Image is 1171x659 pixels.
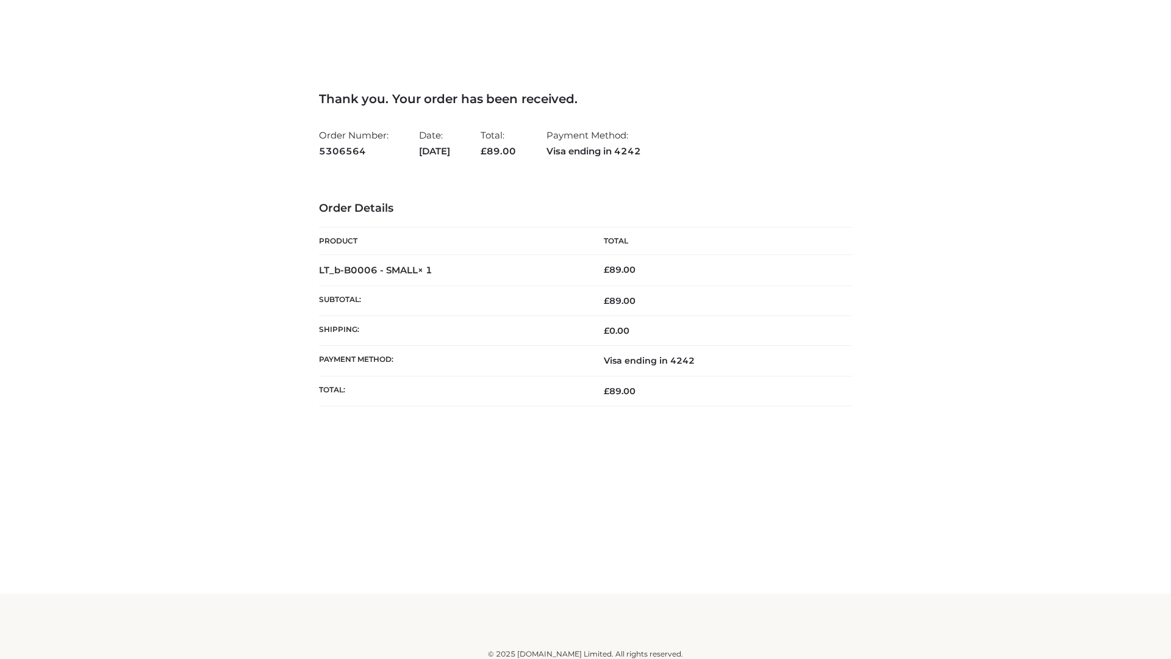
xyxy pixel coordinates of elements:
td: Visa ending in 4242 [585,346,852,376]
bdi: 89.00 [604,264,636,275]
span: 89.00 [604,295,636,306]
th: Total: [319,376,585,406]
h3: Thank you. Your order has been received. [319,92,852,106]
strong: Visa ending in 4242 [546,143,641,159]
span: £ [604,295,609,306]
span: £ [604,325,609,336]
strong: [DATE] [419,143,450,159]
bdi: 0.00 [604,325,629,336]
span: £ [604,386,609,397]
span: £ [481,145,487,157]
span: 89.00 [481,145,516,157]
strong: LT_b-B0006 - SMALL [319,264,432,276]
th: Shipping: [319,316,585,346]
strong: 5306564 [319,143,389,159]
th: Payment method: [319,346,585,376]
strong: × 1 [418,264,432,276]
th: Subtotal: [319,286,585,315]
li: Payment Method: [546,124,641,162]
th: Product [319,228,585,255]
li: Total: [481,124,516,162]
th: Total [585,228,852,255]
span: 89.00 [604,386,636,397]
h3: Order Details [319,202,852,215]
li: Date: [419,124,450,162]
span: £ [604,264,609,275]
li: Order Number: [319,124,389,162]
